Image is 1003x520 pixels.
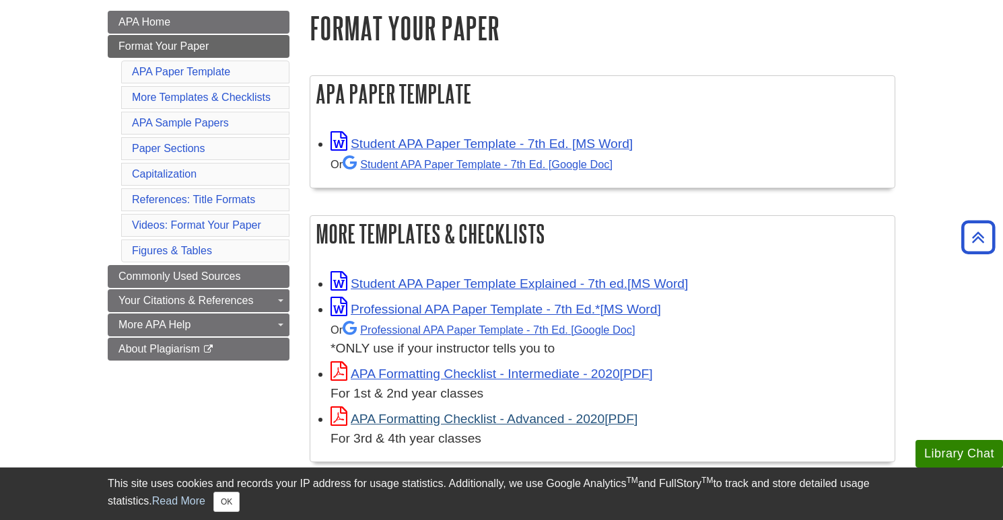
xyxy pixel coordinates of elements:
[118,40,209,52] span: Format Your Paper
[108,338,289,361] a: About Plagiarism
[331,324,635,336] small: Or
[331,302,661,316] a: Link opens in new window
[132,245,212,256] a: Figures & Tables
[152,495,205,507] a: Read More
[331,412,637,426] a: Link opens in new window
[132,91,271,103] a: More Templates & Checklists
[343,158,613,170] a: Student APA Paper Template - 7th Ed. [Google Doc]
[331,320,888,359] div: *ONLY use if your instructor tells you to
[118,16,170,28] span: APA Home
[132,219,261,231] a: Videos: Format Your Paper
[957,228,1000,246] a: Back to Top
[203,345,214,354] i: This link opens in a new window
[118,270,240,282] span: Commonly Used Sources
[118,295,253,306] span: Your Citations & References
[108,313,289,336] a: More APA Help
[343,324,635,336] a: Professional APA Paper Template - 7th Ed.
[132,194,255,205] a: References: Title Formats
[118,343,200,355] span: About Plagiarism
[331,429,888,449] div: For 3rd & 4th year classes
[331,367,653,381] a: Link opens in new window
[132,117,229,128] a: APA Sample Papers
[331,158,613,170] small: Or
[118,319,191,330] span: More APA Help
[331,137,633,151] a: Link opens in new window
[108,35,289,58] a: Format Your Paper
[310,216,895,252] h2: More Templates & Checklists
[108,289,289,312] a: Your Citations & References
[310,76,895,112] h2: APA Paper Template
[331,384,888,404] div: For 1st & 2nd year classes
[626,476,637,485] sup: TM
[108,11,289,34] a: APA Home
[132,168,197,180] a: Capitalization
[701,476,713,485] sup: TM
[108,265,289,288] a: Commonly Used Sources
[213,492,240,512] button: Close
[331,276,688,291] a: Link opens in new window
[132,143,205,154] a: Paper Sections
[132,66,230,77] a: APA Paper Template
[915,440,1003,468] button: Library Chat
[310,11,895,45] h1: Format Your Paper
[108,11,289,361] div: Guide Page Menu
[108,476,895,512] div: This site uses cookies and records your IP address for usage statistics. Additionally, we use Goo...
